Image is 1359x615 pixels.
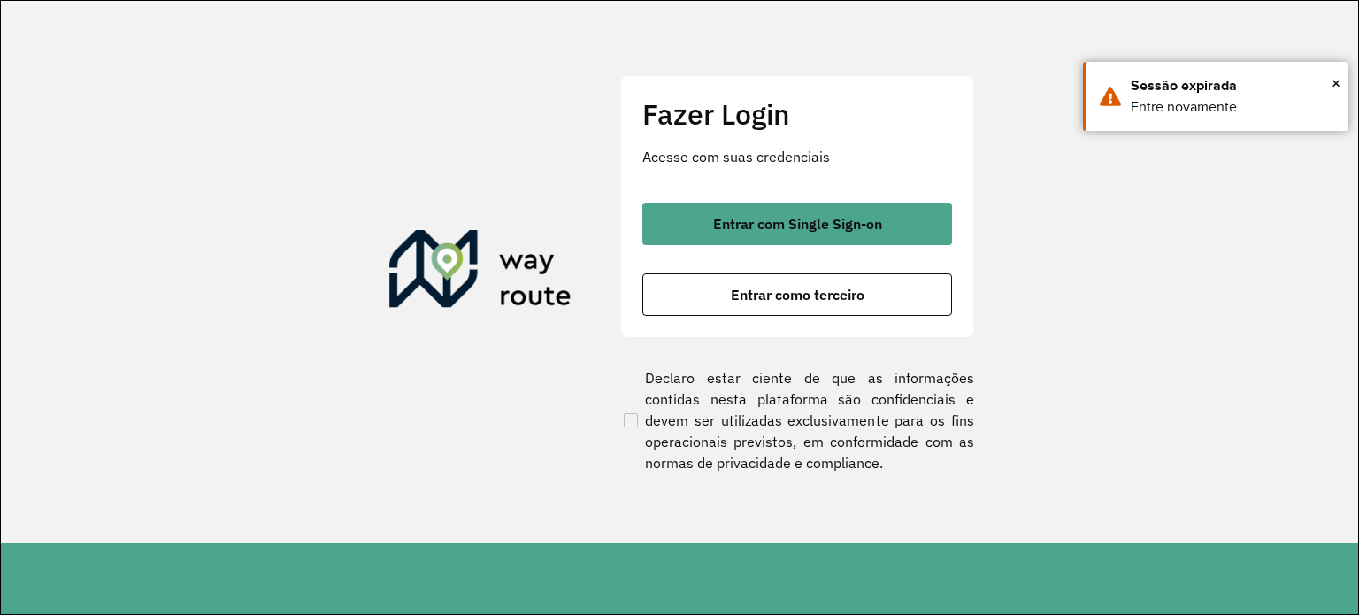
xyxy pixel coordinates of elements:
div: Sessão expirada [1131,75,1335,96]
p: Acesse com suas credenciais [642,146,952,167]
button: button [642,273,952,316]
img: Roteirizador AmbevTech [389,230,572,315]
span: × [1332,70,1340,96]
h2: Fazer Login [642,97,952,131]
span: Entrar com Single Sign-on [713,217,882,231]
span: Entrar como terceiro [731,288,864,302]
button: Close [1332,70,1340,96]
button: button [642,203,952,245]
div: Entre novamente [1131,96,1335,118]
label: Declaro estar ciente de que as informações contidas nesta plataforma são confidenciais e devem se... [620,367,974,473]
